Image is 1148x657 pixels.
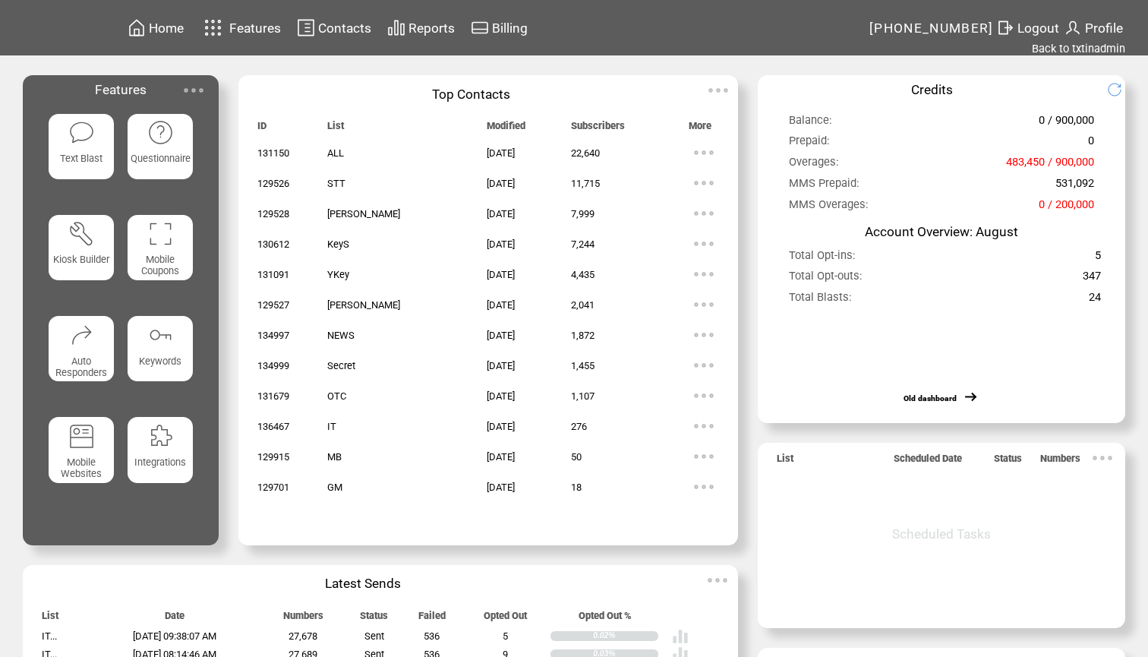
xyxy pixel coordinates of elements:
[327,451,342,463] span: MB
[60,153,102,164] span: Text Blast
[1039,197,1094,218] span: 0 / 200,000
[689,198,719,229] img: ellypsis.svg
[49,316,115,404] a: Auto Responders
[689,381,719,411] img: ellypsis.svg
[327,360,355,371] span: Secret
[994,453,1022,471] span: Status
[257,482,289,493] span: 129701
[1064,18,1082,37] img: profile.svg
[49,114,115,202] a: Text Blast
[789,248,856,269] span: Total Opt-ins:
[994,16,1061,39] a: Logout
[387,18,405,37] img: chart.svg
[200,15,226,40] img: features.svg
[492,21,528,36] span: Billing
[703,75,733,106] img: ellypsis.svg
[297,18,315,37] img: contacts.svg
[1083,269,1101,289] span: 347
[327,178,345,189] span: STT
[468,16,530,39] a: Billing
[327,482,342,493] span: GM
[418,610,446,628] span: Failed
[672,628,689,645] img: poll%20-%20white.svg
[571,208,594,220] span: 7,999
[1055,176,1094,197] span: 531,092
[1017,21,1059,36] span: Logout
[689,168,719,198] img: ellypsis.svg
[178,75,209,106] img: ellypsis.svg
[68,220,95,247] img: tool%201.svg
[149,21,184,36] span: Home
[777,453,793,471] span: List
[128,316,194,404] a: Keywords
[484,610,527,628] span: Opted Out
[1032,42,1125,55] a: Back to txtinadmin
[487,208,515,220] span: [DATE]
[571,451,582,463] span: 50
[571,269,594,280] span: 4,435
[49,417,115,505] a: Mobile Websites
[257,238,289,250] span: 130612
[789,176,859,197] span: MMS Prepaid:
[327,421,336,432] span: IT
[327,269,349,280] span: YKey
[147,423,174,450] img: integrations.svg
[571,482,582,493] span: 18
[68,423,95,450] img: mobile-websites.svg
[141,254,179,276] span: Mobile Coupons
[257,360,289,371] span: 134999
[229,21,281,36] span: Features
[571,330,594,341] span: 1,872
[257,390,289,402] span: 131679
[487,238,515,250] span: [DATE]
[487,360,515,371] span: [DATE]
[257,208,289,220] span: 129528
[68,119,95,146] img: text-blast.svg
[360,610,388,628] span: Status
[911,82,953,97] span: Credits
[996,18,1014,37] img: exit.svg
[424,630,440,642] span: 536
[503,630,508,642] span: 5
[432,87,510,102] span: Top Contacts
[257,147,289,159] span: 131150
[1087,443,1118,473] img: ellypsis.svg
[487,178,515,189] span: [DATE]
[571,360,594,371] span: 1,455
[131,153,191,164] span: Questionnaire
[789,113,832,134] span: Balance:
[327,208,400,220] span: [PERSON_NAME]
[53,254,109,265] span: Kiosk Builder
[197,13,283,43] a: Features
[257,178,289,189] span: 129526
[257,299,289,311] span: 129527
[487,330,515,341] span: [DATE]
[689,229,719,259] img: ellypsis.svg
[327,120,344,138] span: List
[689,137,719,168] img: ellypsis.svg
[147,119,174,146] img: questionnaire.svg
[571,238,594,250] span: 7,244
[128,18,146,37] img: home.svg
[128,114,194,202] a: Questionnaire
[257,269,289,280] span: 131091
[689,259,719,289] img: ellypsis.svg
[1089,290,1101,311] span: 24
[904,393,957,403] a: Old dashboard
[42,630,57,642] span: IT...
[869,21,994,36] span: [PHONE_NUMBER]
[471,18,489,37] img: creidtcard.svg
[318,21,371,36] span: Contacts
[327,238,349,250] span: KeyS
[134,456,186,468] span: Integrations
[571,147,600,159] span: 22,640
[487,421,515,432] span: [DATE]
[1040,453,1080,471] span: Numbers
[257,421,289,432] span: 136467
[894,453,962,471] span: Scheduled Date
[702,565,733,595] img: ellypsis.svg
[487,390,515,402] span: [DATE]
[408,21,455,36] span: Reports
[487,147,515,159] span: [DATE]
[689,350,719,381] img: ellypsis.svg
